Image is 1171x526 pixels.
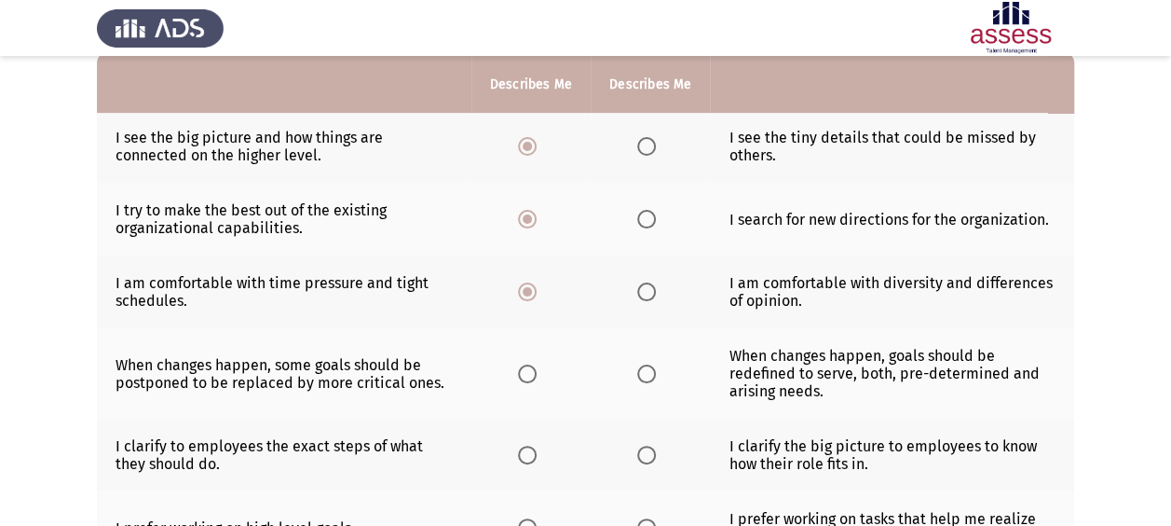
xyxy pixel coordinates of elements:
img: Assess Talent Management logo [97,2,224,54]
mat-radio-group: Select an option [518,446,544,464]
th: Describes Me [471,56,591,113]
mat-radio-group: Select an option [637,364,663,381]
mat-radio-group: Select an option [637,446,663,464]
mat-radio-group: Select an option [637,283,663,300]
mat-radio-group: Select an option [518,210,544,228]
td: I am comfortable with time pressure and tight schedules. [97,256,471,328]
mat-radio-group: Select an option [637,210,663,228]
mat-radio-group: Select an option [518,283,544,300]
td: I clarify to employees the exact steps of what they should do. [97,419,471,491]
td: I am comfortable with diversity and differences of opinion. [710,256,1074,328]
td: When changes happen, goals should be redefined to serve, both, pre-determined and arising needs. [710,328,1074,419]
td: When changes happen, some goals should be postponed to be replaced by more critical ones. [97,328,471,419]
img: Assessment logo of Potentiality Assessment R2 (EN/AR) [947,2,1074,54]
td: I see the tiny details that could be missed by others. [710,110,1074,183]
th: Describes Me [591,56,710,113]
mat-radio-group: Select an option [637,137,663,155]
td: I see the big picture and how things are connected on the higher level. [97,110,471,183]
td: I search for new directions for the organization. [710,183,1074,256]
td: I try to make the best out of the existing organizational capabilities. [97,183,471,256]
td: I clarify the big picture to employees to know how their role fits in. [710,419,1074,491]
mat-radio-group: Select an option [518,364,544,381]
mat-radio-group: Select an option [518,137,544,155]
